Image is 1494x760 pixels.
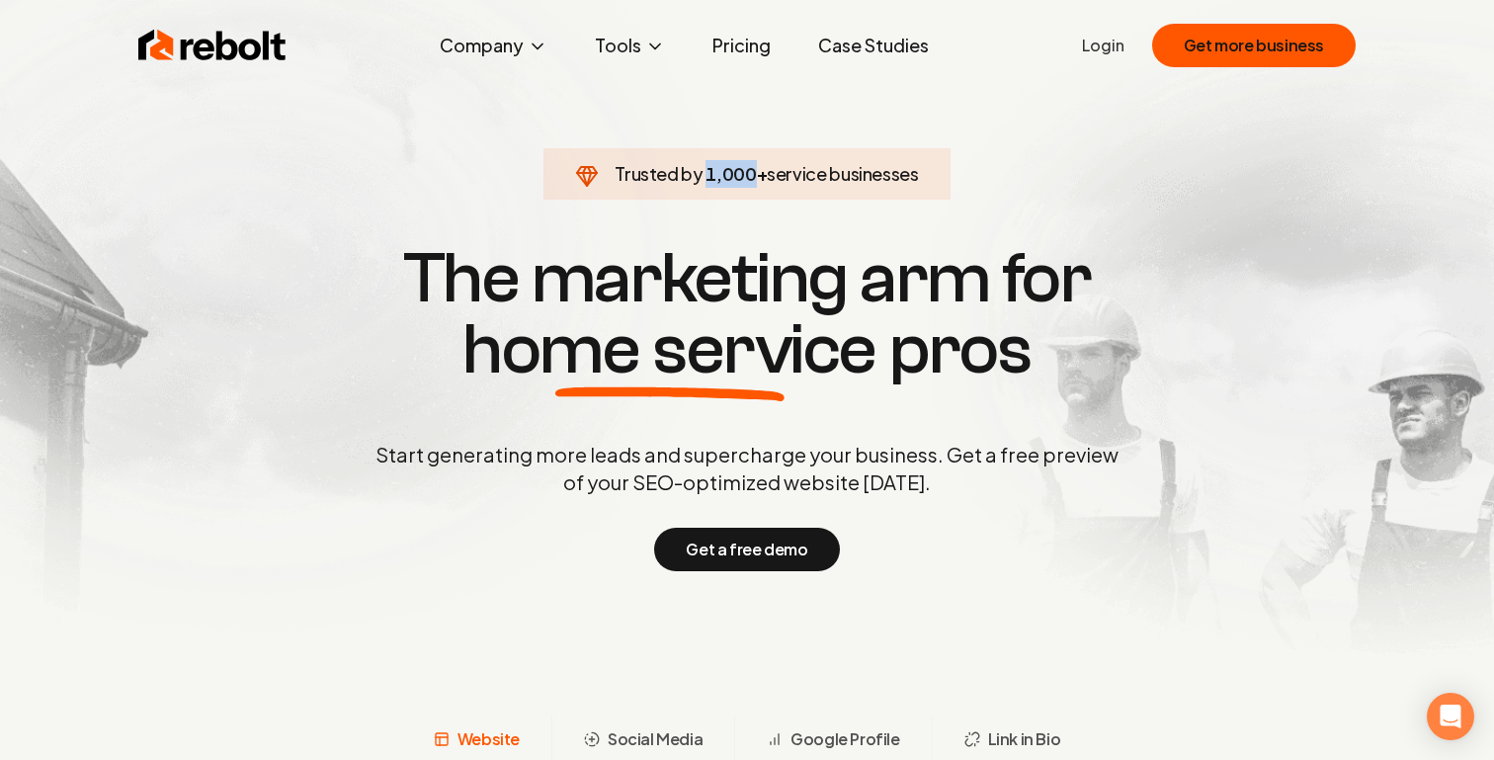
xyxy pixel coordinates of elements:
span: Social Media [608,727,703,751]
button: Tools [579,26,681,65]
span: Trusted by [615,162,703,185]
a: Pricing [697,26,787,65]
h1: The marketing arm for pros [273,243,1221,385]
span: + [757,162,768,185]
img: Rebolt Logo [138,26,287,65]
p: Start generating more leads and supercharge your business. Get a free preview of your SEO-optimiz... [372,441,1122,496]
button: Company [424,26,563,65]
span: 1,000 [705,160,756,188]
button: Get a free demo [654,528,839,571]
span: service businesses [767,162,919,185]
div: Open Intercom Messenger [1427,693,1474,740]
span: Website [457,727,520,751]
a: Case Studies [802,26,945,65]
span: Google Profile [790,727,899,751]
span: home service [462,314,876,385]
button: Get more business [1152,24,1356,67]
span: Link in Bio [988,727,1061,751]
a: Login [1082,34,1124,57]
